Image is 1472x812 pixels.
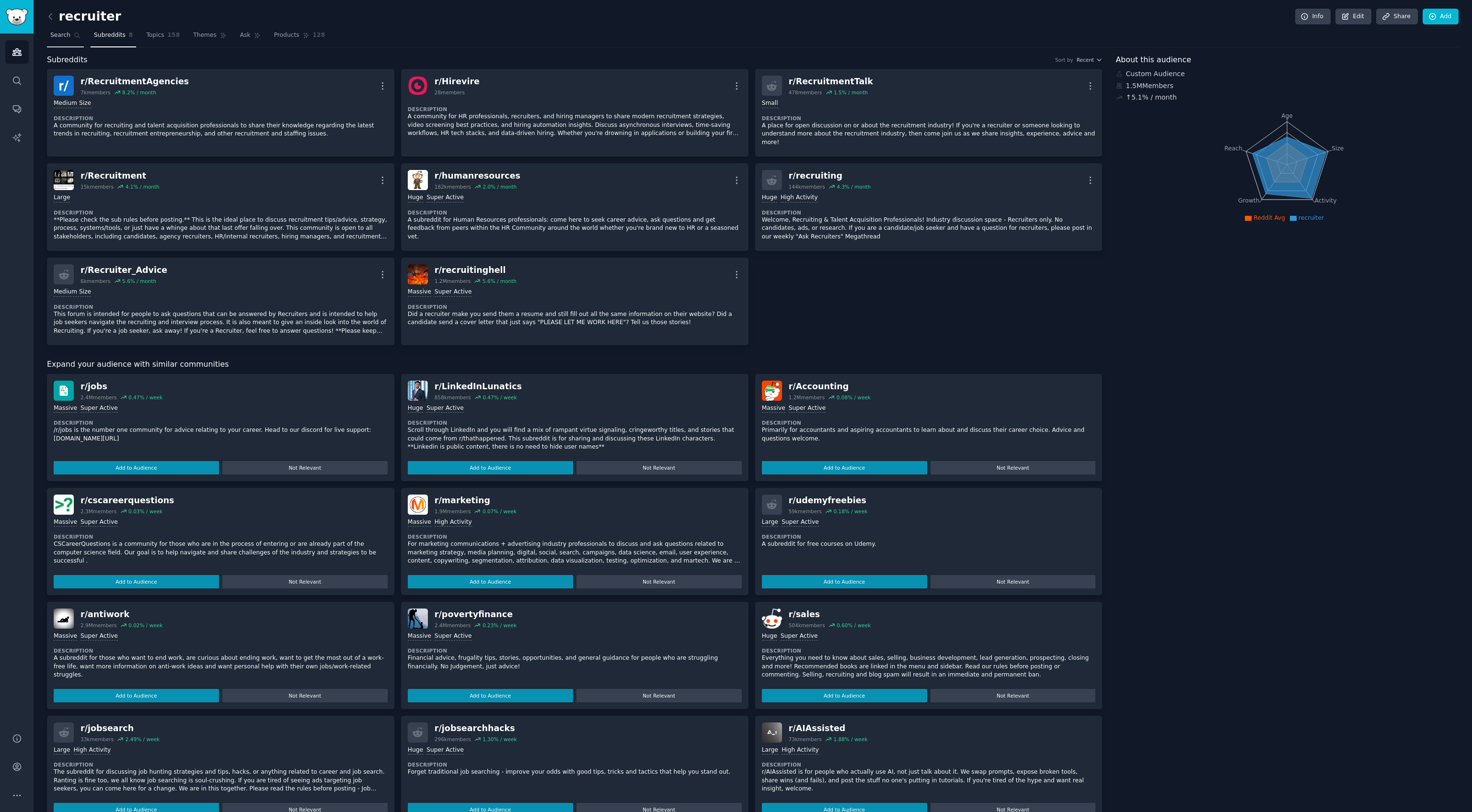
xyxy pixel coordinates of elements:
[54,647,388,654] dt: Description
[435,278,471,284] div: 1.2M members
[274,31,299,40] span: Products
[168,31,180,40] span: 158
[762,654,1096,679] p: Everything you need to know about sales, selling, business development, lead generation, prospect...
[80,381,162,393] div: r/ jobs
[54,99,91,108] div: Medium Size
[762,404,785,413] div: Massive
[80,404,118,413] div: Super Active
[834,89,868,96] div: 1.5 % / month
[762,115,1096,122] dt: Description
[483,622,517,629] div: 0.23 % / week
[762,419,1096,426] dt: Description
[762,689,927,702] button: Add to Audience
[1376,9,1417,25] a: Share
[789,404,826,413] div: Super Active
[483,394,517,401] div: 0.47 % / week
[435,394,471,401] div: 858k members
[91,28,136,47] a: Subreddits8
[1238,197,1259,204] tspan: Growth
[80,264,167,276] div: r/ Recruiter_Advice
[435,76,480,88] div: r/ Hirevire
[931,575,1096,588] button: Not Relevant
[931,461,1096,474] button: Not Relevant
[54,288,91,297] div: Medium Size
[408,689,573,702] button: Add to Audience
[1332,145,1344,151] tspan: Size
[762,540,1096,549] p: A subreddit for free courses on Udemy.
[54,495,74,515] img: cscareerquestions
[237,28,264,47] a: Ask
[762,209,1096,216] dt: Description
[80,183,114,190] div: 15k members
[408,216,742,241] p: A subreddit for Human Resources professionals: come here to seek career advice, ask questions and...
[408,609,428,629] img: povertyfinance
[435,609,517,620] div: r/ povertyfinance
[762,122,1096,147] p: A place for open discussion on or about the recruitment industry! If you're a recruiter or someon...
[781,193,818,203] div: High Activity
[483,183,517,190] div: 2.0 % / month
[762,193,777,203] div: Huge
[789,170,871,182] div: r/ recruiting
[408,381,428,401] img: LinkedInLunatics
[408,518,431,527] div: Massive
[762,722,782,743] img: AIAssisted
[755,163,1103,251] a: r/recruiting144kmembers4.3% / monthHugeHigh ActivityDescriptionWelcome, Recruiting & Talent Acqui...
[122,278,156,284] div: 5.6 % / month
[54,761,388,768] dt: Description
[1055,56,1073,63] div: Sort by
[1224,145,1242,151] tspan: Reach
[80,278,111,284] div: 6k members
[762,609,782,629] img: sales
[1077,56,1103,63] button: Recent
[313,31,325,40] span: 128
[222,575,388,588] button: Not Relevant
[837,622,871,629] div: 0.60 % / week
[782,518,819,527] div: Super Active
[54,768,388,793] p: The subreddit for discussing job hunting strategies and tips, hacks, or anything related to caree...
[762,575,927,588] button: Add to Audience
[762,768,1096,793] p: r/AIAssisted is for people who actually use AI, not just talk about it. We swap prompts, expose b...
[408,310,742,327] p: Did a recruiter make you send them a resume and still fill out all the same information on their ...
[576,575,742,588] button: Not Relevant
[408,209,742,216] dt: Description
[54,216,388,241] p: **Please check the sub rules before posting.** This is the ideal place to discuss recruitment tip...
[762,99,778,108] div: Small
[408,304,742,310] dt: Description
[426,193,464,203] div: Super Active
[408,170,428,190] img: humanresources
[1116,54,1191,66] span: About this audience
[80,89,111,96] div: 7k members
[781,632,818,641] div: Super Active
[54,170,74,190] img: Recruitment
[80,76,189,88] div: r/ RecruitmentAgencies
[576,461,742,474] button: Not Relevant
[1116,81,1459,91] div: 1.5M Members
[408,761,742,768] dt: Description
[762,426,1096,443] p: Primarily for accountants and aspiring accountants to learn about and discuss their career choice...
[54,381,74,401] img: jobs
[483,508,517,515] div: 0.07 % / week
[80,722,160,734] div: r/ jobsearch
[54,419,388,426] dt: Description
[54,518,77,527] div: Massive
[80,495,174,507] div: r/ cscareerquestions
[789,76,873,88] div: r/ RecruitmentTalk
[129,31,133,40] span: 8
[73,746,111,755] div: High Activity
[401,163,748,251] a: humanresourcesr/humanresources182kmembers2.0% / monthHugeSuper ActiveDescriptionA subreddit for H...
[789,183,825,190] div: 144k members
[789,622,825,629] div: 504k members
[837,394,871,401] div: 0.08 % / week
[54,404,77,413] div: Massive
[54,304,388,310] dt: Description
[762,381,782,401] img: Accounting
[80,609,162,620] div: r/ antiwork
[54,115,388,122] dt: Description
[762,632,777,641] div: Huge
[50,31,70,40] span: Search
[54,575,219,588] button: Add to Audience
[435,508,471,515] div: 1.9M members
[54,689,219,702] button: Add to Audience
[833,736,867,743] div: 1.88 % / week
[126,183,160,190] div: 4.1 % / month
